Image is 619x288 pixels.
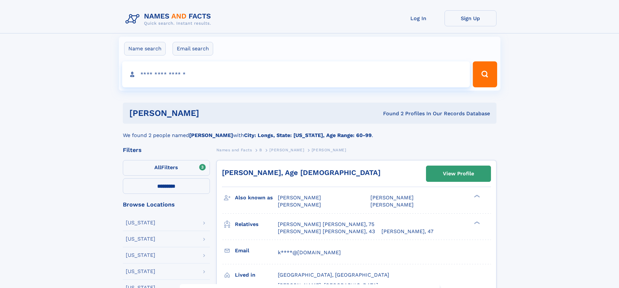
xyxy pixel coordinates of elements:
[123,124,496,139] div: We found 2 people named with .
[472,220,480,225] div: ❯
[235,192,278,203] h3: Also known as
[122,61,470,87] input: search input
[472,194,480,198] div: ❯
[278,272,389,278] span: [GEOGRAPHIC_DATA], [GEOGRAPHIC_DATA]
[370,194,414,201] span: [PERSON_NAME]
[278,228,375,235] a: [PERSON_NAME] [PERSON_NAME], 43
[278,202,321,208] span: [PERSON_NAME]
[445,10,496,26] a: Sign Up
[269,146,304,154] a: [PERSON_NAME]
[278,194,321,201] span: [PERSON_NAME]
[124,42,166,56] label: Name search
[259,148,262,152] span: B
[129,109,291,117] h1: [PERSON_NAME]
[235,245,278,256] h3: Email
[393,10,445,26] a: Log In
[312,148,346,152] span: [PERSON_NAME]
[189,132,233,138] b: [PERSON_NAME]
[426,166,491,182] a: View Profile
[154,164,161,170] span: All
[370,202,414,208] span: [PERSON_NAME]
[126,253,155,258] div: [US_STATE]
[235,269,278,281] h3: Lived in
[216,146,252,154] a: Names and Facts
[259,146,262,154] a: B
[443,166,474,181] div: View Profile
[173,42,213,56] label: Email search
[244,132,372,138] b: City: Longs, State: [US_STATE], Age Range: 60-99
[123,10,216,28] img: Logo Names and Facts
[278,221,374,228] a: [PERSON_NAME] [PERSON_NAME], 75
[123,160,210,176] label: Filters
[381,228,433,235] a: [PERSON_NAME], 47
[126,220,155,225] div: [US_STATE]
[269,148,304,152] span: [PERSON_NAME]
[473,61,497,87] button: Search Button
[222,169,380,177] a: [PERSON_NAME], Age [DEMOGRAPHIC_DATA]
[126,236,155,242] div: [US_STATE]
[291,110,490,117] div: Found 2 Profiles In Our Records Database
[126,269,155,274] div: [US_STATE]
[123,147,210,153] div: Filters
[123,202,210,207] div: Browse Locations
[235,219,278,230] h3: Relatives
